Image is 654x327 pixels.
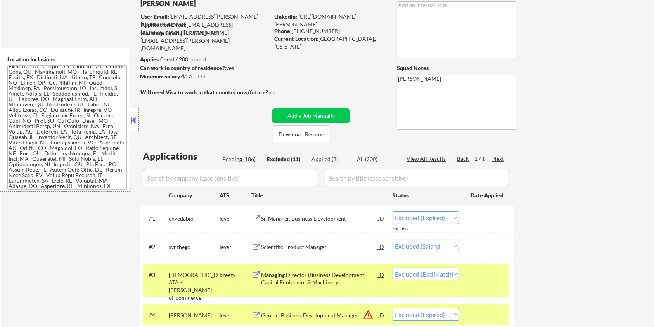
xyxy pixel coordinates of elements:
input: Search by title (case sensitive) [325,169,509,187]
button: warning_amber [363,309,374,320]
strong: Current Location: [274,35,318,42]
div: lever [220,215,251,223]
div: JD [377,268,385,282]
div: [GEOGRAPHIC_DATA],, [US_STATE] [274,35,384,50]
strong: Applies: [140,56,160,63]
button: Download Resume [273,125,330,143]
div: Status [393,188,459,202]
strong: LinkedIn: [274,13,297,20]
div: yes [140,64,267,72]
div: Applications [143,151,220,161]
div: All (200) [357,155,396,163]
strong: Mailslurp Email: [140,30,181,36]
div: ATS [220,191,251,199]
div: View All Results [407,155,448,163]
div: Pending (186) [222,155,261,163]
div: JD [377,240,385,254]
div: #4 [149,311,163,319]
div: [EMAIL_ADDRESS][PERSON_NAME][DOMAIN_NAME] [141,13,269,28]
div: Company [169,191,220,199]
div: Next [492,155,505,163]
div: (Senior) Business Development Manager [261,311,378,319]
strong: Phone: [274,28,292,34]
div: Managing Director (Business Development) - Capital Equipment & Machinery [261,271,378,286]
div: Excluded (11) [267,155,306,163]
div: Date Applied [471,191,505,199]
a: [URL][DOMAIN_NAME][PERSON_NAME] [274,13,356,28]
div: Sr. Manager, Business Development [261,215,378,223]
strong: Application Email: [141,21,187,28]
div: lever [220,243,251,251]
div: [PERSON_NAME][EMAIL_ADDRESS][PERSON_NAME][DOMAIN_NAME] [140,29,269,52]
div: #1 [149,215,163,223]
div: Squad Notes [397,64,516,72]
div: lever [220,311,251,319]
div: #2 [149,243,163,251]
div: 0 sent / 200 bought [140,56,269,63]
div: [EMAIL_ADDRESS][PERSON_NAME][DOMAIN_NAME] [141,21,269,36]
div: no [268,89,291,96]
strong: Will need Visa to work in that country now/future?: [140,89,270,96]
strong: Can work in country of residence?: [140,64,226,71]
div: envedabio [169,215,220,223]
div: Location Inclusions: [7,56,127,63]
strong: Minimum salary: [140,73,182,80]
div: $170,000 [140,73,269,80]
strong: User Email: [141,13,169,20]
input: Search by company (case sensitive) [143,169,317,187]
div: success [393,225,424,232]
div: Title [251,191,385,199]
button: Add a Job Manually [272,108,350,123]
div: Back [457,155,469,163]
div: #3 [149,271,163,279]
div: breezy [220,271,251,279]
div: Applied (3) [311,155,350,163]
div: synthego [169,243,220,251]
div: Scientific Product Manager [261,243,378,251]
div: [DEMOGRAPHIC_DATA]-[PERSON_NAME]-of-commerce [169,271,220,301]
div: 1 / 1 [474,155,492,163]
div: JD [377,211,385,225]
div: [PHONE_NUMBER] [274,27,384,35]
div: [PERSON_NAME] [169,311,220,319]
div: JD [377,308,385,322]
